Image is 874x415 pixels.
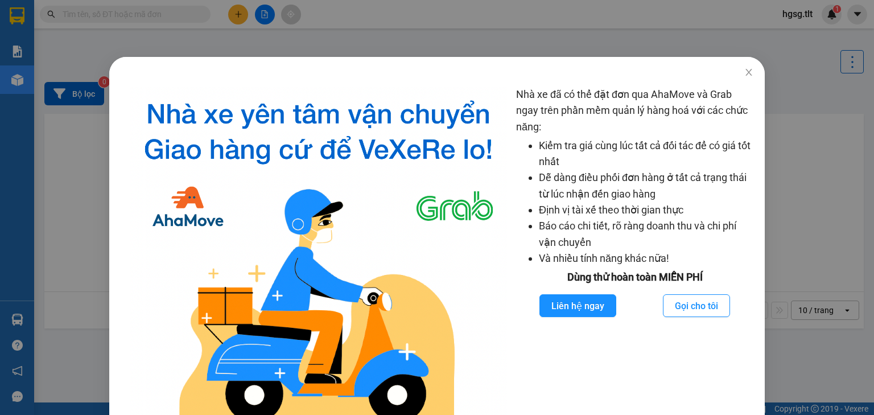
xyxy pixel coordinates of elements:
li: Dễ dàng điều phối đơn hàng ở tất cả trạng thái từ lúc nhận đến giao hàng [539,170,753,202]
li: Định vị tài xế theo thời gian thực [539,202,753,218]
li: Và nhiều tính năng khác nữa! [539,250,753,266]
span: close [744,68,753,77]
span: Gọi cho tôi [675,299,718,313]
li: Báo cáo chi tiết, rõ ràng doanh thu và chi phí vận chuyển [539,218,753,250]
button: Liên hệ ngay [539,294,616,317]
button: Gọi cho tôi [663,294,730,317]
span: Liên hệ ngay [551,299,604,313]
div: Dùng thử hoàn toàn MIỄN PHÍ [516,269,753,285]
button: Close [733,57,765,89]
li: Kiểm tra giá cùng lúc tất cả đối tác để có giá tốt nhất [539,138,753,170]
